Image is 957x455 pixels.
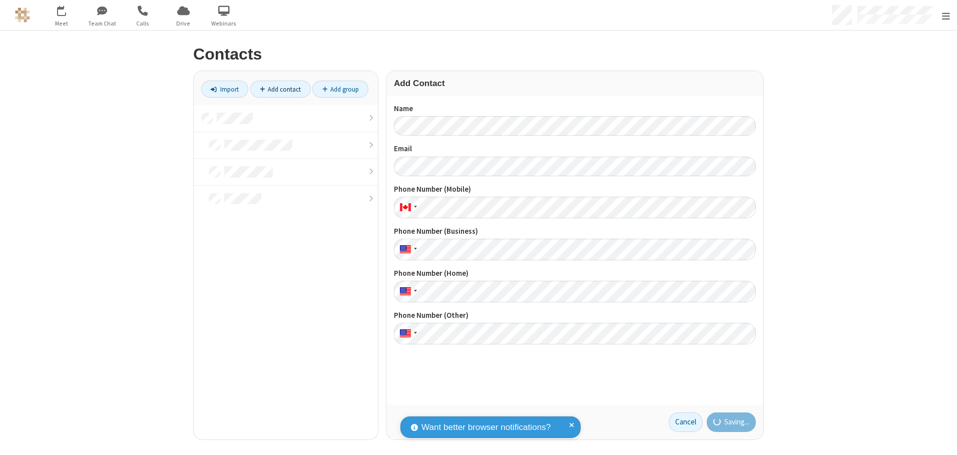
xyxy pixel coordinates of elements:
label: Phone Number (Business) [394,226,756,237]
div: United States: + 1 [394,281,420,302]
a: Cancel [669,412,703,432]
button: Saving... [707,412,756,432]
div: 2 [64,6,71,13]
img: QA Selenium DO NOT DELETE OR CHANGE [15,8,30,23]
h2: Contacts [193,46,764,63]
div: United States: + 1 [394,239,420,260]
span: Webinars [205,19,243,28]
h3: Add Contact [394,79,756,88]
a: Add contact [250,81,311,98]
span: Drive [165,19,202,28]
span: Team Chat [84,19,121,28]
div: Canada: + 1 [394,197,420,218]
label: Phone Number (Other) [394,310,756,321]
a: Import [201,81,248,98]
label: Email [394,143,756,155]
label: Name [394,103,756,115]
span: Want better browser notifications? [421,421,551,434]
a: Add group [312,81,368,98]
label: Phone Number (Mobile) [394,184,756,195]
span: Calls [124,19,162,28]
div: United States: + 1 [394,323,420,344]
span: Saving... [724,416,749,428]
span: Meet [43,19,81,28]
label: Phone Number (Home) [394,268,756,279]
